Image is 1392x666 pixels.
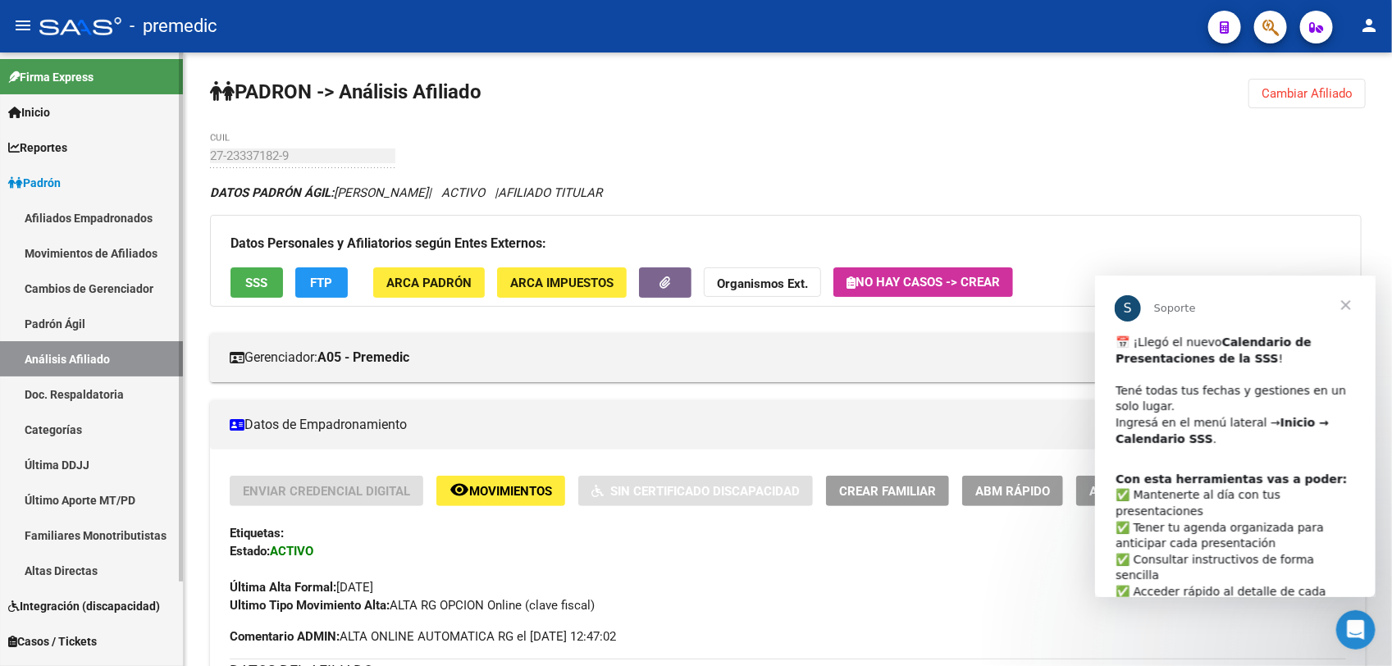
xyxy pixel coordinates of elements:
[386,276,472,290] span: ARCA Padrón
[1095,276,1376,597] iframe: Intercom live chat mensaje
[1336,610,1376,650] iframe: Intercom live chat
[230,349,1326,367] mat-panel-title: Gerenciador:
[450,480,469,500] mat-icon: remove_red_eye
[1262,86,1353,101] span: Cambiar Afiliado
[962,476,1063,506] button: ABM Rápido
[8,632,97,650] span: Casos / Tickets
[210,185,334,200] strong: DATOS PADRÓN ÁGIL:
[230,526,284,541] strong: Etiquetas:
[578,476,813,506] button: Sin Certificado Discapacidad
[311,276,333,290] span: FTP
[436,476,565,506] button: Movimientos
[210,185,428,200] span: [PERSON_NAME]
[497,267,627,298] button: ARCA Impuestos
[317,349,409,367] strong: A05 - Premedic
[270,544,313,559] strong: ACTIVO
[130,8,217,44] span: - premedic
[1089,484,1116,499] span: ABM
[230,476,423,506] button: Enviar Credencial Digital
[246,276,268,290] span: SSS
[230,627,616,645] span: ALTA ONLINE AUTOMATICA RG el [DATE] 12:47:02
[230,598,390,613] strong: Ultimo Tipo Movimiento Alta:
[833,267,1013,297] button: No hay casos -> Crear
[295,267,348,298] button: FTP
[230,267,283,298] button: SSS
[210,185,602,200] i: | ACTIVO |
[1076,476,1130,506] button: ABM
[1248,79,1366,108] button: Cambiar Afiliado
[210,80,481,103] strong: PADRON -> Análisis Afiliado
[8,597,160,615] span: Integración (discapacidad)
[230,580,373,595] span: [DATE]
[704,267,821,298] button: Organismos Ext.
[975,484,1050,499] span: ABM Rápido
[717,276,808,291] strong: Organismos Ext.
[510,276,614,290] span: ARCA Impuestos
[610,484,800,499] span: Sin Certificado Discapacidad
[230,416,1326,434] mat-panel-title: Datos de Empadronamiento
[210,400,1366,449] mat-expansion-panel-header: Datos de Empadronamiento
[230,580,336,595] strong: Última Alta Formal:
[230,598,595,613] span: ALTA RG OPCION Online (clave fiscal)
[8,174,61,192] span: Padrón
[210,333,1366,382] mat-expansion-panel-header: Gerenciador:A05 - Premedic
[8,139,67,157] span: Reportes
[826,476,949,506] button: Crear Familiar
[847,275,1000,290] span: No hay casos -> Crear
[8,68,94,86] span: Firma Express
[243,484,410,499] span: Enviar Credencial Digital
[230,544,270,559] strong: Estado:
[8,103,50,121] span: Inicio
[230,629,340,644] strong: Comentario ADMIN:
[21,196,260,389] div: ​✅ Mantenerte al día con tus presentaciones ✅ Tener tu agenda organizada para anticipar cada pres...
[469,484,552,499] span: Movimientos
[1359,16,1379,35] mat-icon: person
[839,484,936,499] span: Crear Familiar
[13,16,33,35] mat-icon: menu
[230,232,1341,255] h3: Datos Personales y Afiliatorios según Entes Externos:
[21,197,252,210] b: Con esta herramientas vas a poder:
[498,185,602,200] span: AFILIADO TITULAR
[373,267,485,298] button: ARCA Padrón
